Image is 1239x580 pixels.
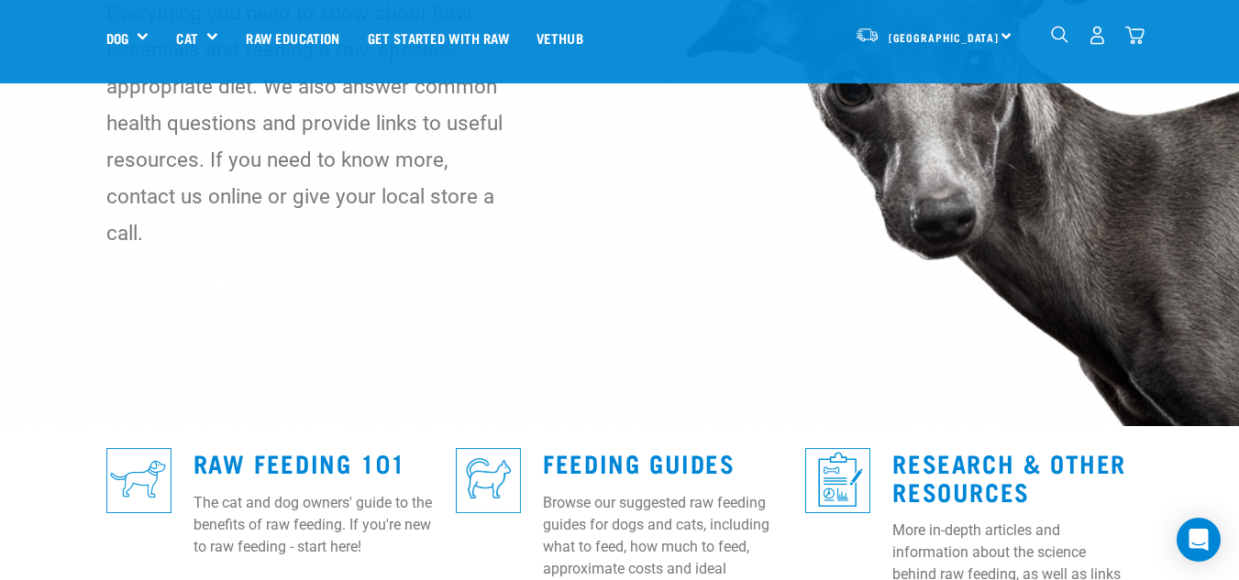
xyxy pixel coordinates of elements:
img: re-icons-healthcheck1-sq-blue.png [805,448,870,513]
div: Open Intercom Messenger [1177,518,1221,562]
a: Vethub [523,1,597,74]
a: Feeding Guides [543,455,735,469]
img: home-icon@2x.png [1125,26,1145,45]
a: Cat [176,27,197,49]
a: Get started with Raw [354,1,523,74]
img: home-icon-1@2x.png [1051,26,1068,43]
a: Raw Feeding 101 [194,455,406,469]
a: Raw Education [232,1,353,74]
img: van-moving.png [855,27,879,43]
span: [GEOGRAPHIC_DATA] [889,34,1000,40]
a: Research & Other Resources [892,455,1126,498]
img: re-icons-dog3-sq-blue.png [106,448,171,513]
img: user.png [1088,26,1107,45]
p: The cat and dog owners' guide to the benefits of raw feeding. If you're new to raw feeding - star... [194,492,434,558]
img: re-icons-cat2-sq-blue.png [456,448,521,513]
a: Dog [106,27,128,49]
